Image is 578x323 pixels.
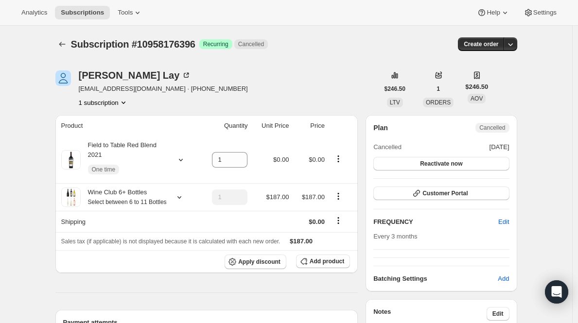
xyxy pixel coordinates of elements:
[390,99,400,106] span: LTV
[533,9,557,17] span: Settings
[373,142,402,152] span: Cancelled
[331,153,346,164] button: Product actions
[79,70,192,80] div: [PERSON_NAME] Lay
[420,160,462,168] span: Reactivate now
[55,211,199,232] th: Shipping
[492,214,515,230] button: Edit
[487,9,500,17] span: Help
[250,115,292,136] th: Unit Price
[385,85,405,93] span: $246.50
[422,189,468,197] span: Customer Portal
[458,37,504,51] button: Create order
[81,187,167,207] div: Wine Club 6+ Bottles
[498,274,509,284] span: Add
[55,37,69,51] button: Subscriptions
[203,40,228,48] span: Recurring
[431,82,446,96] button: 1
[55,70,71,86] span: Nakia Lay
[55,115,199,136] th: Product
[61,238,280,245] span: Sales tax (if applicable) is not displayed because it is calculated with each new order.
[373,233,417,240] span: Every 3 months
[545,280,568,304] div: Open Intercom Messenger
[238,40,264,48] span: Cancelled
[225,255,286,269] button: Apply discount
[331,215,346,226] button: Shipping actions
[498,217,509,227] span: Edit
[61,9,104,17] span: Subscriptions
[79,84,248,94] span: [EMAIL_ADDRESS][DOMAIN_NAME] · [PHONE_NUMBER]
[379,82,411,96] button: $246.50
[118,9,133,17] span: Tools
[464,40,498,48] span: Create order
[266,193,289,201] span: $187.00
[71,39,195,50] span: Subscription #10958176396
[21,9,47,17] span: Analytics
[492,271,515,287] button: Add
[437,85,440,93] span: 1
[471,95,483,102] span: AOV
[487,307,509,321] button: Edit
[471,6,515,19] button: Help
[292,115,327,136] th: Price
[479,124,505,132] span: Cancelled
[81,140,168,179] div: Field to Table Red Blend 2021
[373,157,509,170] button: Reactivate now
[296,255,350,268] button: Add product
[88,199,167,205] small: Select between 6 to 11 Bottles
[290,238,313,245] span: $187.00
[79,98,128,107] button: Product actions
[490,142,509,152] span: [DATE]
[16,6,53,19] button: Analytics
[112,6,148,19] button: Tools
[199,115,251,136] th: Quantity
[465,82,488,92] span: $246.50
[92,166,116,173] span: One time
[302,193,325,201] span: $187.00
[492,310,504,318] span: Edit
[373,217,498,227] h2: FREQUENCY
[426,99,451,106] span: ORDERS
[310,257,344,265] span: Add product
[373,274,498,284] h6: Batching Settings
[273,156,289,163] span: $0.00
[309,156,325,163] span: $0.00
[373,187,509,200] button: Customer Portal
[238,258,280,266] span: Apply discount
[309,218,325,225] span: $0.00
[331,191,346,202] button: Product actions
[373,307,487,321] h3: Notes
[518,6,562,19] button: Settings
[55,6,110,19] button: Subscriptions
[373,123,388,133] h2: Plan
